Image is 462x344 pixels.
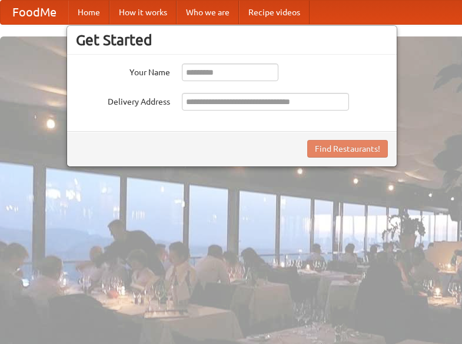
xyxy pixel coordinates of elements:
[68,1,109,24] a: Home
[239,1,310,24] a: Recipe videos
[307,140,388,158] button: Find Restaurants!
[1,1,68,24] a: FoodMe
[76,64,170,78] label: Your Name
[177,1,239,24] a: Who we are
[76,93,170,108] label: Delivery Address
[76,31,388,49] h3: Get Started
[109,1,177,24] a: How it works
